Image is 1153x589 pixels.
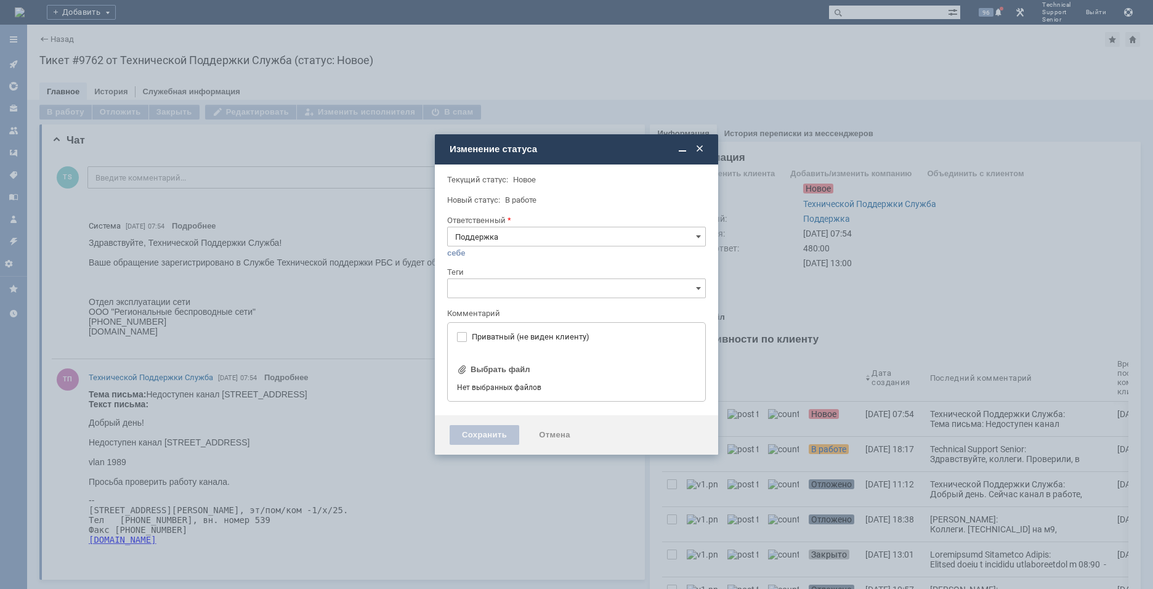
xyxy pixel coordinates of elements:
span: Свернуть (Ctrl + M) [676,143,689,155]
div: Изменение статуса [450,144,706,155]
label: Текущий статус: [447,175,508,184]
span: Закрыть [694,143,706,155]
a: себе [447,248,466,258]
div: Выбрать файл [471,365,530,375]
div: Теги [447,268,703,276]
span: В работе [505,195,536,205]
div: Ответственный [447,216,703,224]
span: Новое [513,175,536,184]
div: Нет выбранных файлов [457,378,696,392]
div: Комментарий [447,308,703,320]
label: Приватный (не виден клиенту) [472,332,694,342]
label: Новый статус: [447,195,500,205]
